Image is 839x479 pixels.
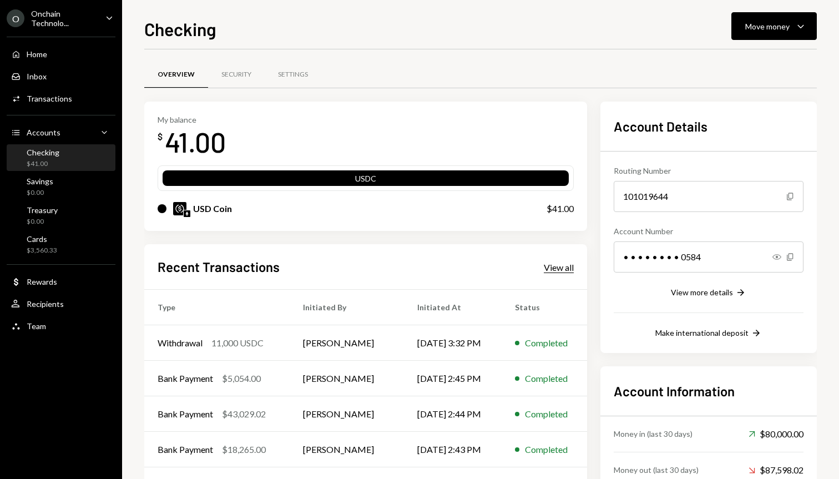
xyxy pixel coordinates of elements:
img: ethereum-mainnet [184,210,190,217]
a: Settings [265,60,321,89]
div: Treasury [27,205,58,215]
a: Transactions [7,88,115,108]
div: Money out (last 30 days) [614,464,699,476]
div: O [7,9,24,27]
td: [PERSON_NAME] [290,396,403,432]
a: Savings$0.00 [7,173,115,200]
a: Security [208,60,265,89]
button: Make international deposit [655,327,762,340]
div: Cards [27,234,57,244]
button: View more details [671,287,746,299]
h2: Recent Transactions [158,258,280,276]
div: Rewards [27,277,57,286]
div: Bank Payment [158,443,213,456]
div: $41.00 [27,159,59,169]
h1: Checking [144,18,216,40]
div: Move money [745,21,790,32]
div: • • • • • • • • 0584 [614,241,803,273]
div: $41.00 [547,202,574,215]
div: $43,029.02 [222,407,266,421]
img: USDC [173,202,186,215]
h2: Account Details [614,117,803,135]
div: Recipients [27,299,64,309]
div: View more details [671,288,733,297]
div: $18,265.00 [222,443,266,456]
div: Routing Number [614,165,803,177]
a: Team [7,316,115,336]
div: Security [221,70,251,79]
a: Cards$3,560.33 [7,231,115,258]
div: Accounts [27,128,60,137]
div: 101019644 [614,181,803,212]
div: $5,054.00 [222,372,261,385]
div: View all [544,262,574,273]
a: Inbox [7,66,115,86]
div: Settings [278,70,308,79]
div: Onchain Technolo... [31,9,97,28]
div: Inbox [27,72,47,81]
a: Home [7,44,115,64]
td: [DATE] 2:44 PM [404,396,502,432]
button: Move money [731,12,817,40]
a: Checking$41.00 [7,144,115,171]
div: Checking [27,148,59,157]
div: $ [158,131,163,142]
div: My balance [158,115,226,124]
div: Overview [158,70,195,79]
div: Withdrawal [158,336,203,350]
div: USD Coin [193,202,232,215]
div: Money in (last 30 days) [614,428,693,440]
div: Completed [525,372,568,385]
h2: Account Information [614,382,803,400]
div: $87,598.02 [749,463,803,477]
a: Overview [144,60,208,89]
a: Accounts [7,122,115,142]
div: Bank Payment [158,407,213,421]
th: Initiated By [290,290,403,325]
td: [PERSON_NAME] [290,325,403,361]
div: Make international deposit [655,328,749,337]
div: $0.00 [27,217,58,226]
div: Savings [27,177,53,186]
td: [DATE] 2:43 PM [404,432,502,467]
th: Type [144,290,290,325]
div: $0.00 [27,188,53,198]
div: 41.00 [165,124,226,159]
div: Completed [525,336,568,350]
div: $3,560.33 [27,246,57,255]
div: Home [27,49,47,59]
div: $80,000.00 [749,427,803,441]
td: [DATE] 2:45 PM [404,361,502,396]
a: View all [544,261,574,273]
div: Account Number [614,225,803,237]
th: Initiated At [404,290,502,325]
div: USDC [163,173,569,188]
a: Rewards [7,271,115,291]
div: Bank Payment [158,372,213,385]
a: Treasury$0.00 [7,202,115,229]
th: Status [502,290,587,325]
div: Completed [525,443,568,456]
div: 11,000 USDC [211,336,264,350]
div: Completed [525,407,568,421]
td: [DATE] 3:32 PM [404,325,502,361]
td: [PERSON_NAME] [290,361,403,396]
div: Transactions [27,94,72,103]
td: [PERSON_NAME] [290,432,403,467]
div: Team [27,321,46,331]
a: Recipients [7,294,115,314]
